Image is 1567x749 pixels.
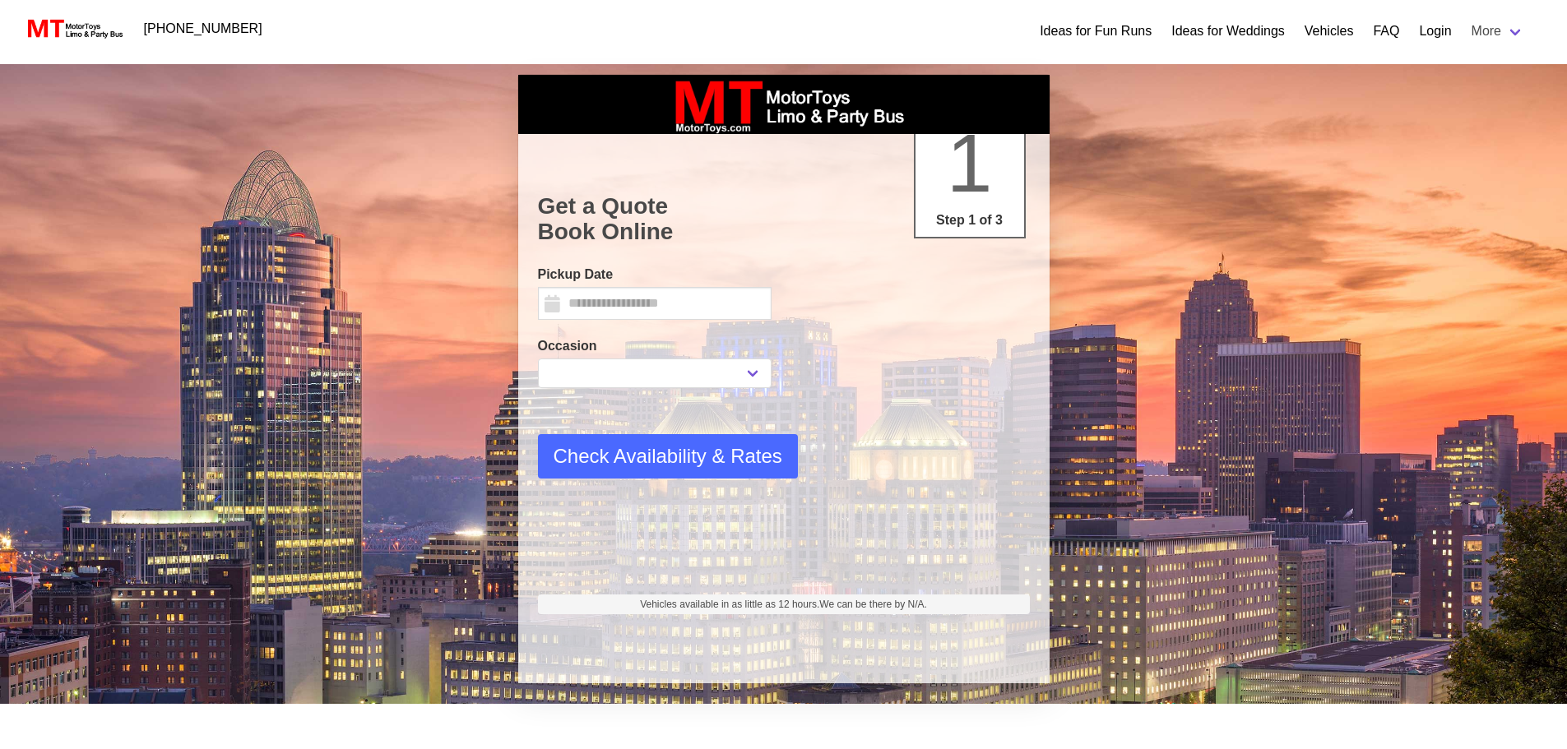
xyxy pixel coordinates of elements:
[554,442,782,471] span: Check Availability & Rates
[1419,21,1451,41] a: Login
[1305,21,1354,41] a: Vehicles
[661,75,907,134] img: box_logo_brand.jpeg
[134,12,272,45] a: [PHONE_NUMBER]
[640,597,927,612] span: Vehicles available in as little as 12 hours.
[922,210,1018,230] p: Step 1 of 3
[1040,21,1152,41] a: Ideas for Fun Runs
[1171,21,1285,41] a: Ideas for Weddings
[1462,15,1534,48] a: More
[538,434,798,479] button: Check Availability & Rates
[819,599,927,610] span: We can be there by N/A.
[1373,21,1399,41] a: FAQ
[538,336,772,356] label: Occasion
[538,193,1030,245] h1: Get a Quote Book Online
[23,17,124,40] img: MotorToys Logo
[947,117,993,209] span: 1
[538,265,772,284] label: Pickup Date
